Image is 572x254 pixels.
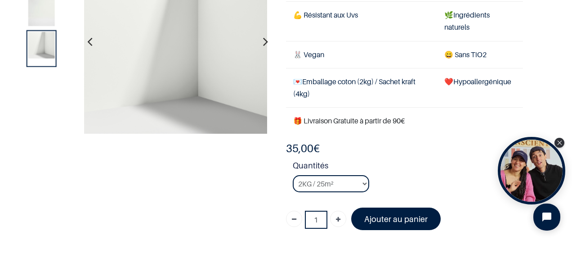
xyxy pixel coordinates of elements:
[437,68,523,107] td: ❤️Hypoallergénique
[437,41,523,68] td: ans TiO2
[330,211,346,227] a: Ajouter
[28,32,55,58] img: Product image
[286,211,302,227] a: Supprimer
[437,2,523,41] td: Ingrédients naturels
[444,50,459,59] span: 😄 S
[526,196,568,238] iframe: Tidio Chat
[286,142,320,155] b: €
[554,138,564,148] div: Close Tolstoy widget
[293,50,324,59] span: 🐰 Vegan
[293,159,523,175] strong: Quantités
[293,77,302,86] span: 💌
[364,214,428,224] font: Ajouter au panier
[498,137,565,204] div: Open Tolstoy widget
[444,10,453,19] span: 🌿
[286,68,437,107] td: Emballage coton (2kg) / Sachet kraft (4kg)
[498,137,565,204] div: Open Tolstoy
[286,142,313,155] span: 35,00
[498,137,565,204] div: Tolstoy bubble widget
[293,116,405,125] font: 🎁 Livraison Gratuite à partir de 90€
[293,10,358,19] span: 💪 Résistant aux Uvs
[351,208,441,230] a: Ajouter au panier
